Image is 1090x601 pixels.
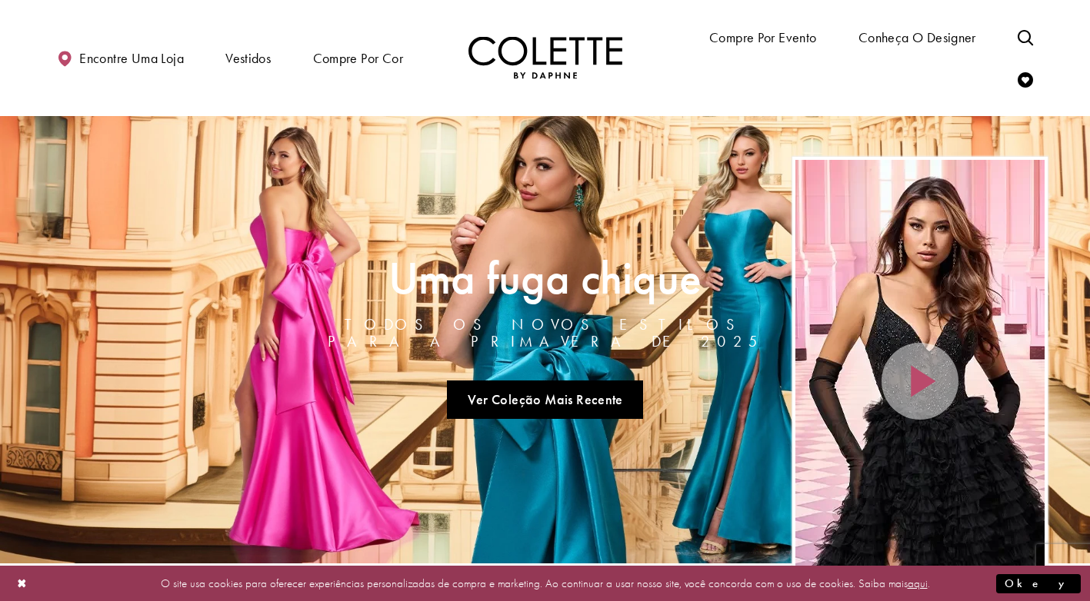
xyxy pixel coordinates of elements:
[996,573,1081,593] button: Caixa de diálogo Enviar
[298,374,792,425] ul: Links deslizantes
[855,15,980,58] a: Conheça o designer
[313,51,403,66] span: Compre por cor
[447,380,643,419] a: Veja a mais nova coleção A Chique Escape todos os novos estilos para a primavera de 2025
[225,51,271,66] span: Vestidos
[309,37,407,79] span: Compre por cor
[79,51,184,66] span: Encontre uma loja
[1014,15,1037,58] a: Alternar pesquisa
[222,37,275,79] span: Vestidos
[9,569,35,596] button: Caixa de diálogo Fechar
[53,37,188,79] a: Encontre uma loja
[858,30,976,45] span: Conheça o designer
[705,15,821,58] span: Compre por evento
[468,37,622,79] a: Visite a página inicial
[908,575,928,590] a: aqui
[1014,58,1037,100] a: Verifique a lista de desejos
[709,30,817,45] span: Compre por evento
[111,573,979,593] p: O site usa cookies para oferecer experiências personalizadas de compra e marketing. Ao continuar ...
[468,37,622,79] img: Colette por Daphne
